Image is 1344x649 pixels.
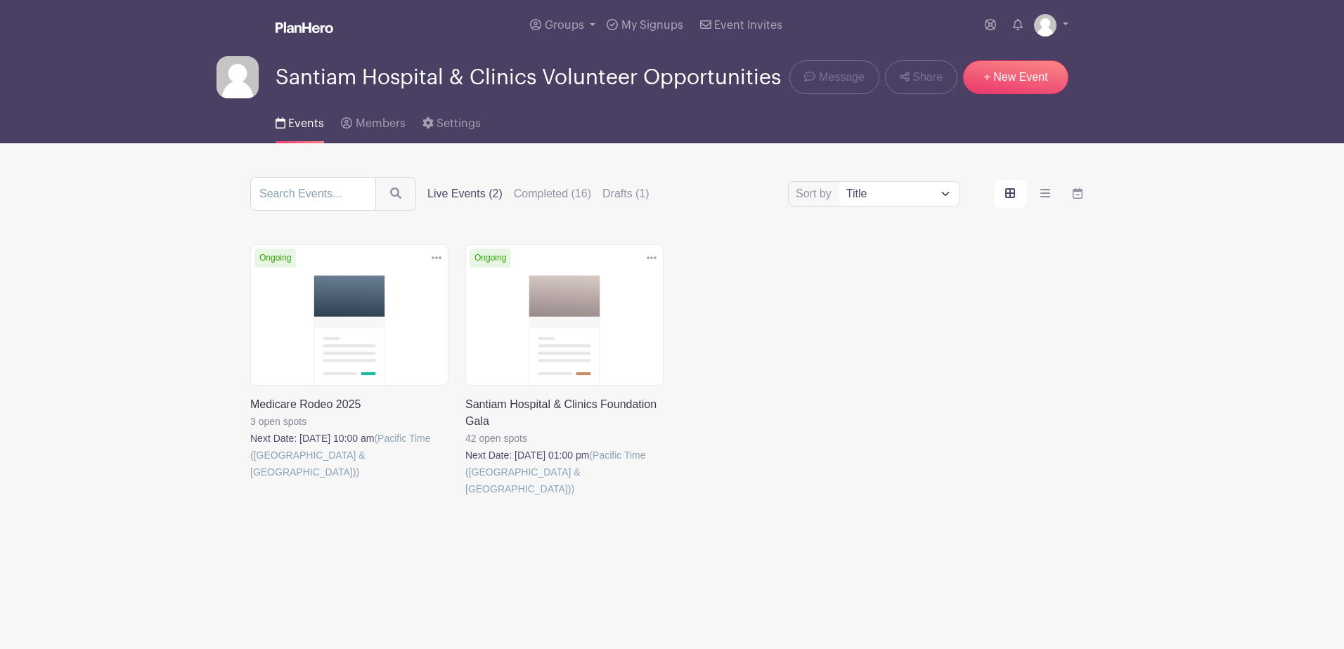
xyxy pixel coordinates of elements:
[602,185,650,202] label: Drafts (1)
[885,60,957,94] a: Share
[427,185,503,202] label: Live Events (2)
[427,185,661,202] div: filters
[217,56,259,98] img: default-ce2991bfa6775e67f084385cd625a349d9dcbb7a52a09fb2fda1e96e2d18dcdb.png
[356,118,406,129] span: Members
[422,98,481,143] a: Settings
[437,118,481,129] span: Settings
[796,185,836,202] label: Sort by
[963,60,1068,94] a: + New Event
[789,60,879,94] a: Message
[621,20,683,31] span: My Signups
[994,180,1094,208] div: order and view
[276,98,324,143] a: Events
[276,22,333,33] img: logo_white-6c42ec7e38ccf1d336a20a19083b03d10ae64f83f12c07503d8b9e83406b4c7d.svg
[912,69,943,86] span: Share
[250,177,376,211] input: Search Events...
[1034,14,1057,37] img: default-ce2991bfa6775e67f084385cd625a349d9dcbb7a52a09fb2fda1e96e2d18dcdb.png
[514,185,591,202] label: Completed (16)
[545,20,584,31] span: Groups
[288,118,324,129] span: Events
[819,69,865,86] span: Message
[714,20,782,31] span: Event Invites
[341,98,405,143] a: Members
[276,66,781,89] span: Santiam Hospital & Clinics Volunteer Opportunities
